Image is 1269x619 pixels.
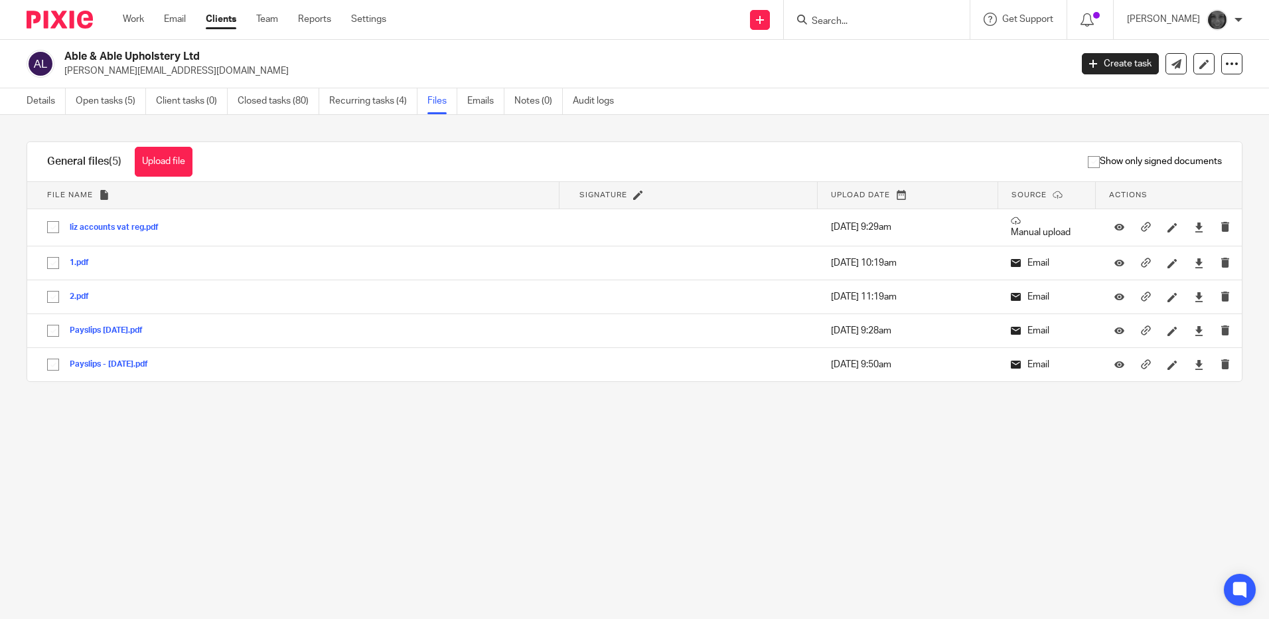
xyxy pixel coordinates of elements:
[1088,155,1222,168] span: Show only signed documents
[27,50,54,78] img: svg%3E
[1082,53,1159,74] a: Create task
[831,191,890,199] span: Upload date
[1194,221,1204,234] a: Download
[1127,13,1200,26] p: [PERSON_NAME]
[27,88,66,114] a: Details
[70,326,153,335] button: Payslips [DATE].pdf
[831,324,985,337] p: [DATE] 9:28am
[40,352,66,377] input: Select
[1194,256,1204,270] a: Download
[1011,358,1082,371] p: Email
[238,88,319,114] a: Closed tasks (80)
[256,13,278,26] a: Team
[47,191,93,199] span: File name
[810,16,930,28] input: Search
[1207,9,1228,31] img: Snapchat-1387757528.jpg
[573,88,624,114] a: Audit logs
[70,360,158,369] button: Payslips - [DATE].pdf
[123,13,144,26] a: Work
[156,88,228,114] a: Client tasks (0)
[298,13,331,26] a: Reports
[1194,358,1204,371] a: Download
[109,156,121,167] span: (5)
[514,88,563,114] a: Notes (0)
[579,191,627,199] span: Signature
[831,221,985,234] p: [DATE] 9:29am
[70,258,99,268] button: 1.pdf
[1011,216,1082,239] p: Manual upload
[27,11,93,29] img: Pixie
[467,88,504,114] a: Emails
[47,155,121,169] h1: General files
[206,13,236,26] a: Clients
[831,358,985,371] p: [DATE] 9:50am
[76,88,146,114] a: Open tasks (5)
[831,290,985,304] p: [DATE] 11:19am
[40,215,66,240] input: Select
[351,13,386,26] a: Settings
[1011,191,1047,199] span: Source
[1011,290,1082,304] p: Email
[1002,15,1053,24] span: Get Support
[1194,324,1204,337] a: Download
[427,88,457,114] a: Files
[64,64,1062,78] p: [PERSON_NAME][EMAIL_ADDRESS][DOMAIN_NAME]
[40,250,66,276] input: Select
[164,13,186,26] a: Email
[70,292,99,302] button: 2.pdf
[831,256,985,270] p: [DATE] 10:19am
[70,223,169,232] button: liz accounts vat reg.pdf
[40,284,66,309] input: Select
[135,147,192,177] button: Upload file
[1194,290,1204,304] a: Download
[64,50,862,64] h2: Able & Able Upholstery Ltd
[40,318,66,343] input: Select
[1109,191,1148,199] span: Actions
[1011,256,1082,270] p: Email
[1011,324,1082,337] p: Email
[329,88,417,114] a: Recurring tasks (4)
